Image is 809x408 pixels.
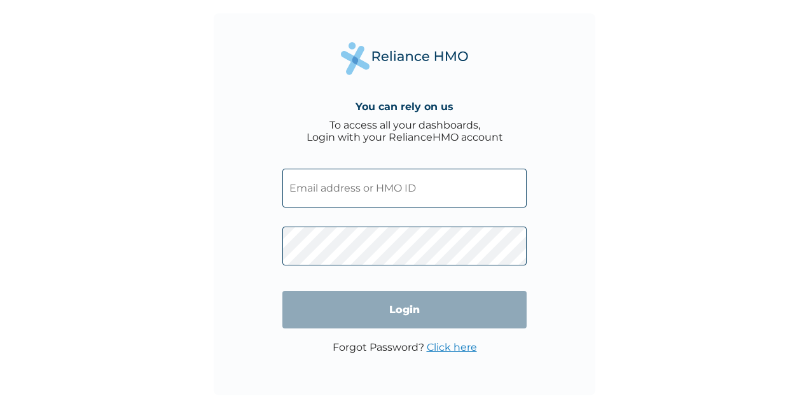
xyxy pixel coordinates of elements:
[282,169,527,208] input: Email address or HMO ID
[307,119,503,143] div: To access all your dashboards, Login with your RelianceHMO account
[356,101,453,113] h4: You can rely on us
[427,341,477,353] a: Click here
[341,42,468,74] img: Reliance Health's Logo
[333,341,477,353] p: Forgot Password?
[282,291,527,328] input: Login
